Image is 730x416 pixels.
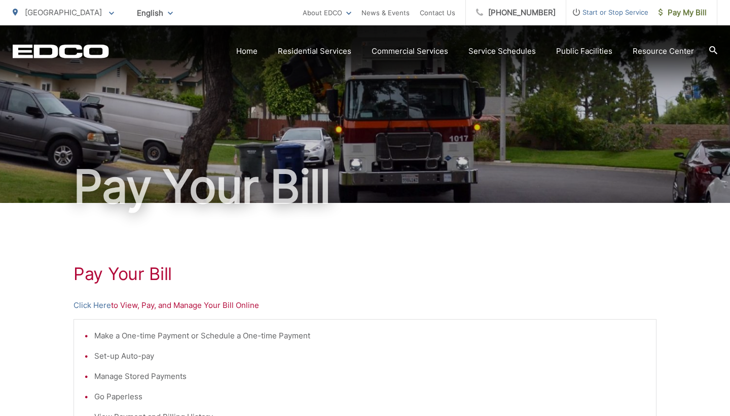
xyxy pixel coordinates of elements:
li: Go Paperless [94,391,646,403]
a: Contact Us [420,7,455,19]
a: Service Schedules [468,45,536,57]
li: Manage Stored Payments [94,370,646,383]
h1: Pay Your Bill [74,264,656,284]
p: to View, Pay, and Manage Your Bill Online [74,299,656,311]
span: [GEOGRAPHIC_DATA] [25,8,102,17]
a: Residential Services [278,45,351,57]
a: About EDCO [303,7,351,19]
a: Home [236,45,258,57]
li: Make a One-time Payment or Schedule a One-time Payment [94,330,646,342]
li: Set-up Auto-pay [94,350,646,362]
a: Resource Center [633,45,694,57]
a: Click Here [74,299,111,311]
a: Public Facilities [556,45,612,57]
span: Pay My Bill [659,7,707,19]
a: Commercial Services [372,45,448,57]
span: English [129,4,180,22]
h1: Pay Your Bill [13,161,717,212]
a: News & Events [361,7,410,19]
a: EDCD logo. Return to the homepage. [13,44,109,58]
